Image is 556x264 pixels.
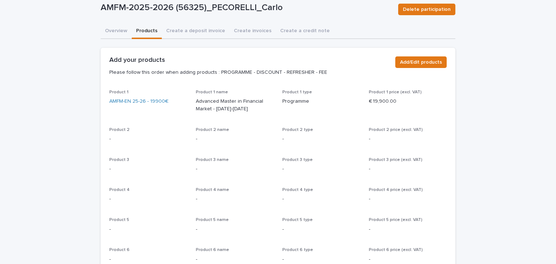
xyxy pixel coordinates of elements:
span: Product 6 [109,248,130,252]
span: Product 3 [109,158,129,162]
p: - [109,226,187,233]
p: - [282,256,360,263]
p: AMFM-2025-2026 (56325)_PECORELLI_Carlo [101,3,392,13]
p: - [369,226,447,233]
button: Add/Edit products [395,56,447,68]
button: Create a deposit invoice [162,24,229,39]
span: Add/Edit products [400,59,442,66]
span: Product 6 name [196,248,229,252]
span: Product 4 type [282,188,313,192]
span: Product 3 name [196,158,229,162]
p: - [196,256,274,263]
span: Product 4 price (excl. VAT) [369,188,423,192]
p: - [282,226,360,233]
span: Product 6 price (excl. VAT) [369,248,423,252]
p: - [196,226,274,233]
p: - [282,195,360,203]
h2: Add your products [109,56,165,64]
span: Product 2 price (excl. VAT) [369,128,423,132]
span: Product 2 [109,128,130,132]
span: Product 1 [109,90,129,94]
p: - [109,256,187,263]
span: Product 2 type [282,128,313,132]
p: - [196,165,274,173]
button: Create invoices [229,24,276,39]
p: - [282,165,360,173]
p: Advanced Master in Financial Market - [DATE]-[DATE] [196,98,274,113]
p: - [369,135,447,143]
p: Please follow this order when adding products : PROGRAMME - DISCOUNT - REFRESHER - FEE [109,69,389,76]
p: - [369,195,447,203]
span: Product 4 [109,188,130,192]
p: - [109,165,187,173]
p: - [196,135,274,143]
p: - [369,256,447,263]
span: Product 5 type [282,218,313,222]
span: Product 4 name [196,188,229,192]
p: - [109,135,187,143]
button: Create a credit note [276,24,334,39]
span: Product 5 price (excl. VAT) [369,218,422,222]
span: Product 6 type [282,248,313,252]
span: Delete participation [403,6,451,13]
p: - [196,195,274,203]
button: Products [132,24,162,39]
p: - [369,165,447,173]
p: Programme [282,98,360,105]
span: Product 2 name [196,128,229,132]
p: - [282,135,360,143]
a: AMFM-EN 25-26 - 19900€ [109,98,169,105]
p: € 19,900.00 [369,98,396,105]
span: Product 5 [109,218,129,222]
span: Product 1 type [282,90,312,94]
p: - [109,195,187,203]
button: Overview [101,24,132,39]
span: Product 5 name [196,218,229,222]
button: Delete participation [398,4,455,15]
span: Product 3 price (excl. VAT) [369,158,422,162]
span: Product 1 price (excl. VAT) [369,90,422,94]
span: Product 3 type [282,158,313,162]
span: Product 1 name [196,90,228,94]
